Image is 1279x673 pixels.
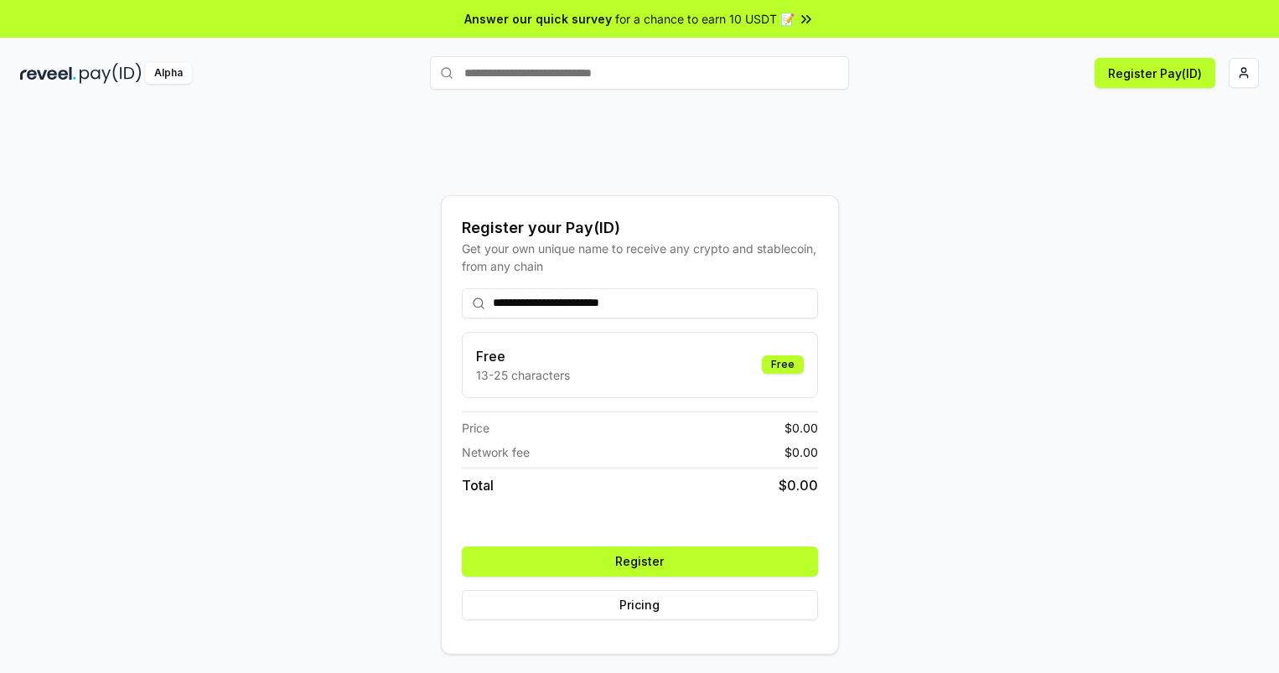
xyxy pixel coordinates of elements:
[762,355,804,374] div: Free
[1095,58,1215,88] button: Register Pay(ID)
[462,419,489,437] span: Price
[464,10,612,28] span: Answer our quick survey
[462,475,494,495] span: Total
[145,63,192,84] div: Alpha
[784,419,818,437] span: $ 0.00
[462,216,818,240] div: Register your Pay(ID)
[476,346,570,366] h3: Free
[615,10,795,28] span: for a chance to earn 10 USDT 📝
[20,63,76,84] img: reveel_dark
[462,546,818,577] button: Register
[462,443,530,461] span: Network fee
[779,475,818,495] span: $ 0.00
[784,443,818,461] span: $ 0.00
[462,240,818,275] div: Get your own unique name to receive any crypto and stablecoin, from any chain
[476,366,570,384] p: 13-25 characters
[462,590,818,620] button: Pricing
[80,63,142,84] img: pay_id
